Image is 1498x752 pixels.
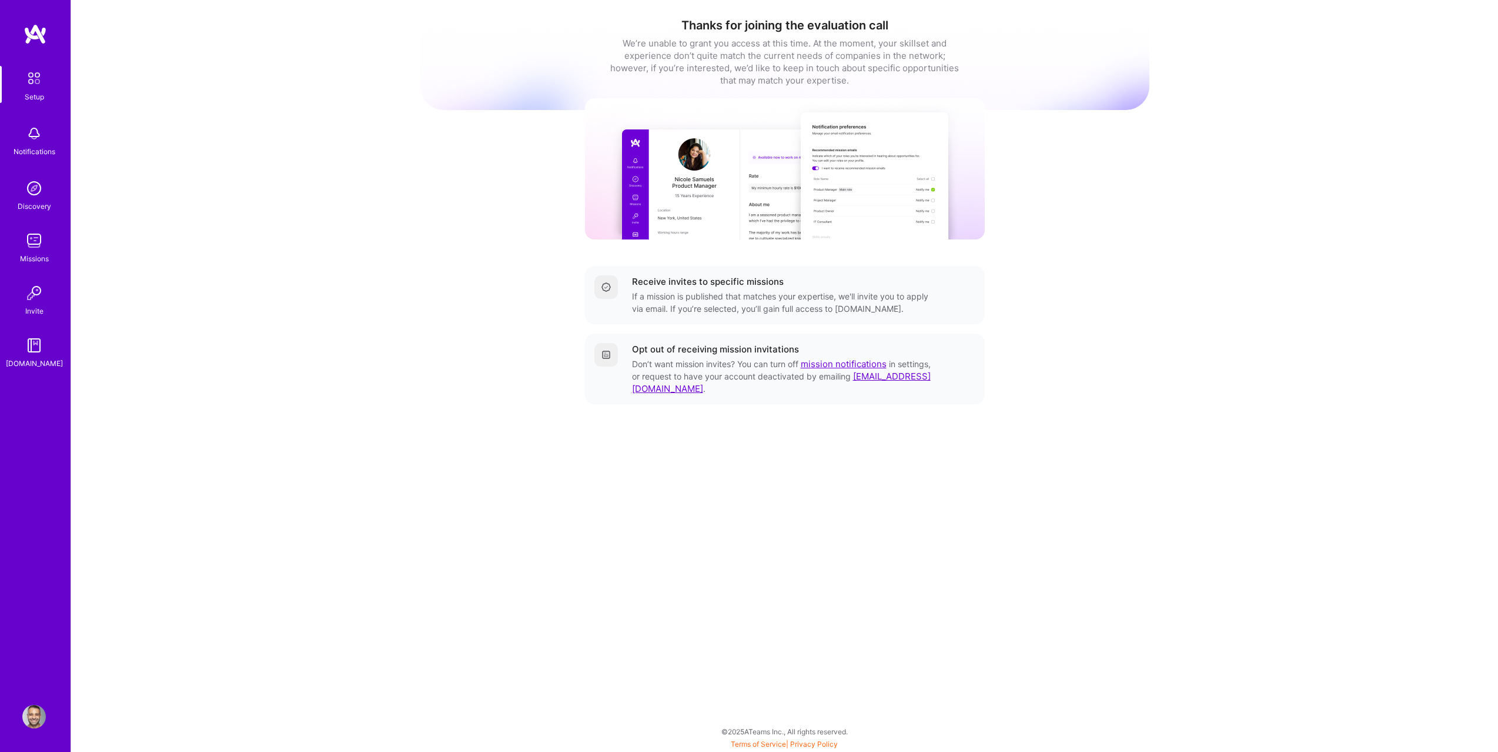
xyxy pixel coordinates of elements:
img: bell [22,122,46,145]
div: Receive invites to specific missions [632,275,784,288]
a: Privacy Policy [790,740,838,748]
img: logo [24,24,47,45]
span: | [731,740,838,748]
div: Missions [20,252,49,265]
img: setup [22,66,46,91]
div: Don’t want mission invites? You can turn off in settings, or request to have your account deactiv... [632,358,933,395]
img: Getting started [601,350,611,360]
img: guide book [22,334,46,357]
div: Discovery [18,200,51,212]
img: discovery [22,177,46,200]
img: Completed [601,282,611,292]
a: Terms of Service [731,740,786,748]
img: User Avatar [22,705,46,728]
div: [DOMAIN_NAME] [6,357,63,370]
div: We’re unable to grant you access at this time. At the moment, your skillset and experience don’t ... [608,37,961,86]
img: curated missions [585,98,985,239]
div: Setup [25,91,44,103]
div: Opt out of receiving mission invitations [632,343,799,355]
div: Notifications [14,145,55,158]
img: Invite [22,281,46,305]
img: teamwork [22,229,46,252]
div: © 2025 ATeams Inc., All rights reserved. [71,717,1498,746]
a: mission notifications [801,358,887,370]
div: If a mission is published that matches your expertise, we'll invite you to apply via email. If yo... [632,290,933,315]
div: Invite [25,305,44,317]
a: User Avatar [19,705,49,728]
h1: Thanks for joining the evaluation call [420,18,1149,32]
